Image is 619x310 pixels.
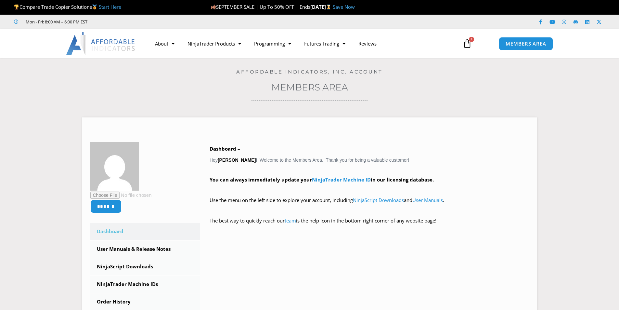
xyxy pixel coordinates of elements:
span: Mon - Fri: 8:00 AM – 6:00 PM EST [24,18,87,26]
a: User Manuals [412,197,443,203]
span: Compare Trade Copier Solutions [14,4,121,10]
a: Programming [248,36,298,51]
a: Affordable Indicators, Inc. Account [236,69,383,75]
span: MEMBERS AREA [506,41,546,46]
a: NinjaTrader Machine IDs [90,276,200,293]
a: About [148,36,181,51]
span: 1 [469,37,474,42]
a: NinjaTrader Products [181,36,248,51]
nav: Menu [148,36,455,51]
img: 🏆 [14,5,19,9]
a: Dashboard [90,223,200,240]
b: Dashboard – [210,145,240,152]
a: Futures Trading [298,36,352,51]
a: Start Here [99,4,121,10]
a: Members Area [271,82,348,93]
a: NinjaTrader Machine ID [312,176,371,183]
p: The best way to quickly reach our is the help icon in the bottom right corner of any website page! [210,216,529,235]
a: Save Now [333,4,355,10]
a: MEMBERS AREA [499,37,553,50]
strong: [DATE] [310,4,333,10]
img: 🍂 [211,5,216,9]
img: 🥇 [92,5,97,9]
a: Reviews [352,36,383,51]
div: Hey ! Welcome to the Members Area. Thank you for being a valuable customer! [210,144,529,235]
a: User Manuals & Release Notes [90,241,200,258]
a: NinjaScript Downloads [353,197,404,203]
strong: [PERSON_NAME] [218,157,256,163]
img: 535988f41c11ab357b0b9171579aee2e4e0174c796397a991070a88688c171c5 [90,142,139,191]
img: ⌛ [326,5,331,9]
img: LogoAI | Affordable Indicators – NinjaTrader [66,32,136,55]
a: 1 [453,34,482,53]
strong: You can always immediately update your in our licensing database. [210,176,434,183]
p: Use the menu on the left side to explore your account, including and . [210,196,529,214]
iframe: Customer reviews powered by Trustpilot [97,19,194,25]
a: team [285,217,296,224]
span: SEPTEMBER SALE | Up To 50% OFF | Ends [211,4,310,10]
a: NinjaScript Downloads [90,258,200,275]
